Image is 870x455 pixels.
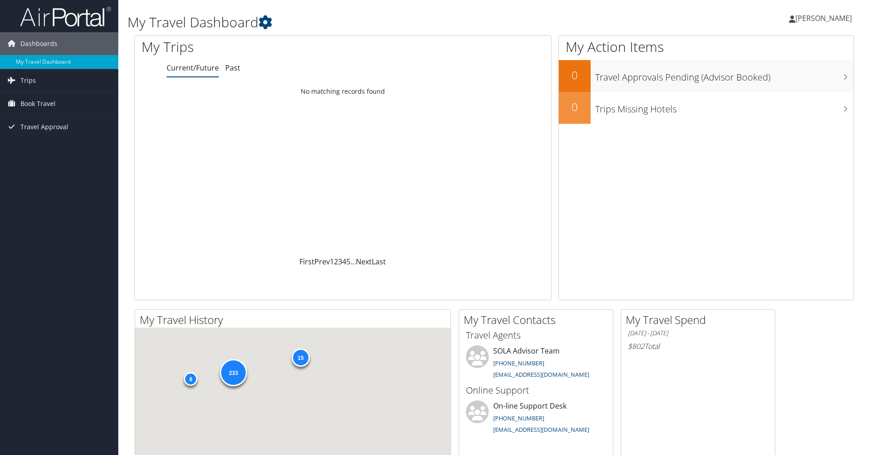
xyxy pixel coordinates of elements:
a: 0Travel Approvals Pending (Advisor Booked) [559,60,854,92]
img: airportal-logo.png [20,6,111,27]
span: Book Travel [20,92,56,115]
a: Current/Future [167,63,219,73]
li: SOLA Advisor Team [461,345,611,383]
a: Prev [314,257,330,267]
span: Dashboards [20,32,57,55]
li: On-line Support Desk [461,400,611,438]
h2: 0 [559,99,591,115]
span: Trips [20,69,36,92]
a: 2 [334,257,338,267]
a: 5 [346,257,350,267]
a: [PHONE_NUMBER] [493,414,544,422]
a: 3 [338,257,342,267]
a: Last [372,257,386,267]
a: [EMAIL_ADDRESS][DOMAIN_NAME] [493,370,589,379]
h1: My Trips [142,37,371,56]
span: Travel Approval [20,116,68,138]
a: 4 [342,257,346,267]
a: Next [356,257,372,267]
h3: Online Support [466,384,606,397]
a: [PHONE_NUMBER] [493,359,544,367]
a: 1 [330,257,334,267]
div: 233 [220,359,247,386]
h3: Travel Agents [466,329,606,342]
h1: My Travel Dashboard [127,13,617,32]
h1: My Action Items [559,37,854,56]
div: 15 [291,348,309,366]
h2: My Travel Contacts [464,312,613,328]
h3: Trips Missing Hotels [595,98,854,116]
div: 8 [184,372,197,386]
span: $802 [628,341,644,351]
td: No matching records found [135,83,551,100]
h2: 0 [559,67,591,83]
h2: My Travel Spend [626,312,775,328]
span: [PERSON_NAME] [795,13,852,23]
h6: [DATE] - [DATE] [628,329,768,338]
a: First [299,257,314,267]
a: 0Trips Missing Hotels [559,92,854,124]
a: [EMAIL_ADDRESS][DOMAIN_NAME] [493,425,589,434]
span: … [350,257,356,267]
h3: Travel Approvals Pending (Advisor Booked) [595,66,854,84]
a: Past [225,63,240,73]
h6: Total [628,341,768,351]
a: [PERSON_NAME] [789,5,861,32]
h2: My Travel History [140,312,450,328]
